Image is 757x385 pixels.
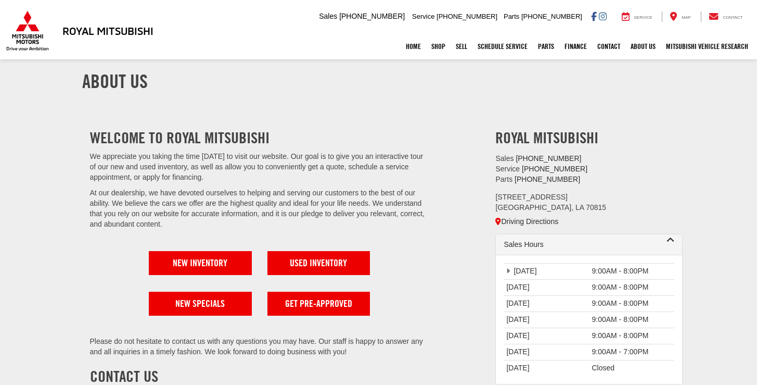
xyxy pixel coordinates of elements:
[516,154,581,163] a: <span class='callNowClass'>225-635-8364</span>
[149,292,251,316] a: New Specials
[521,13,582,20] span: [PHONE_NUMBER]
[682,15,690,20] span: Map
[723,15,742,20] span: Contact
[412,13,434,20] span: Service
[472,33,533,59] a: Schedule Service: Opens in a new tab
[90,188,429,230] p: At our dealership, we have devoted ourselves to helping and serving our customers to the best of ...
[599,12,607,20] a: Instagram: Click to visit our Instagram page
[504,344,589,361] td: [DATE]
[504,280,589,296] td: [DATE]
[515,175,580,183] span: [PHONE_NUMBER]
[504,328,589,344] td: [DATE]
[701,11,751,22] a: Contact
[522,165,587,173] a: <span class='callNowClass2'>225-475-9636</span>
[4,10,51,51] img: Mitsubishi
[495,165,520,173] span: Service
[401,33,426,59] a: Home
[339,12,405,20] span: [PHONE_NUMBER]
[90,152,429,183] p: We appreciate you taking the time [DATE] to visit our website. Our goal is to give you an interac...
[589,344,674,361] td: 9:00AM - 7:00PM
[589,296,674,312] td: 9:00AM - 8:00PM
[662,11,698,22] a: Map
[149,251,251,275] a: New Inventory
[495,175,512,183] span: Parts
[267,292,370,316] a: Get Pre-Approved
[495,217,558,226] a: Driving Directions
[504,13,519,20] span: Parts
[495,192,683,213] address: [STREET_ADDRESS] [GEOGRAPHIC_DATA], LA 70815
[504,264,589,280] td: [DATE]
[589,264,674,280] td: 9:00AM - 8:00PM
[82,71,675,92] h1: About Us
[504,240,674,250] a: Sales Hours
[437,13,497,20] span: [PHONE_NUMBER]
[559,33,592,59] a: Finance
[504,296,589,312] td: [DATE]
[451,33,472,59] a: Sell
[522,165,587,173] span: [PHONE_NUMBER]
[319,12,337,20] span: Sales
[495,129,683,146] h2: Royal Mitsubishi
[516,154,581,163] span: [PHONE_NUMBER]
[90,368,429,385] h2: Contact Us
[614,11,660,22] a: Service
[634,15,652,20] span: Service
[90,129,429,146] h2: Welcome to Royal Mitsubishi
[589,312,674,328] td: 9:00AM - 8:00PM
[515,175,580,183] a: <span class='callNowClass3'>225-452-9594</span>
[591,12,597,20] a: Facebook: Click to visit our Facebook page
[426,33,451,59] a: Shop
[267,251,370,275] a: Used Inventory
[589,328,674,344] td: 9:00AM - 8:00PM
[589,280,674,296] td: 9:00AM - 8:00PM
[625,33,661,59] a: About Us
[533,33,559,59] a: Parts: Opens in a new tab
[90,337,429,357] p: Please do not hesitate to contact us with any questions you may have. Our staff is happy to answe...
[495,154,514,163] span: Sales
[62,25,153,36] h3: Royal Mitsubishi
[589,361,674,376] td: Closed
[592,33,625,59] a: Contact
[504,361,589,376] td: [DATE]
[504,312,589,328] td: [DATE]
[661,33,753,59] a: Mitsubishi Vehicle Research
